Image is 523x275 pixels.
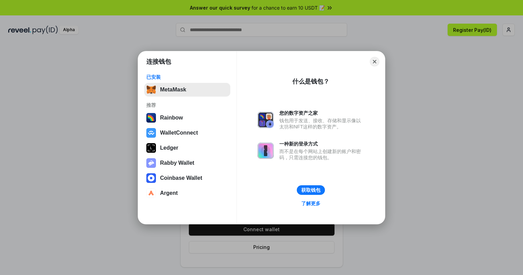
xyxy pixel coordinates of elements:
img: svg+xml,%3Csvg%20fill%3D%22none%22%20height%3D%2233%22%20viewBox%3D%220%200%2035%2033%22%20width%... [146,85,156,95]
div: 您的数字资产之家 [279,110,364,116]
button: 获取钱包 [297,185,325,195]
img: svg+xml,%3Csvg%20width%3D%2228%22%20height%3D%2228%22%20viewBox%3D%220%200%2028%2028%22%20fill%3D... [146,188,156,198]
img: svg+xml,%3Csvg%20xmlns%3D%22http%3A%2F%2Fwww.w3.org%2F2000%2Fsvg%22%20fill%3D%22none%22%20viewBox... [257,112,274,128]
button: Rainbow [144,111,230,125]
div: 已安装 [146,74,228,80]
div: Ledger [160,145,178,151]
img: svg+xml,%3Csvg%20xmlns%3D%22http%3A%2F%2Fwww.w3.org%2F2000%2Fsvg%22%20fill%3D%22none%22%20viewBox... [146,158,156,168]
h1: 连接钱包 [146,58,171,66]
button: WalletConnect [144,126,230,140]
button: Ledger [144,141,230,155]
button: Coinbase Wallet [144,171,230,185]
div: 钱包用于发送、接收、存储和显示像以太坊和NFT这样的数字资产。 [279,117,364,130]
div: 推荐 [146,102,228,108]
button: MetaMask [144,83,230,97]
img: svg+xml,%3Csvg%20xmlns%3D%22http%3A%2F%2Fwww.w3.org%2F2000%2Fsvg%22%20fill%3D%22none%22%20viewBox... [257,142,274,159]
div: Rabby Wallet [160,160,194,166]
a: 了解更多 [297,199,325,208]
img: svg+xml,%3Csvg%20width%3D%2228%22%20height%3D%2228%22%20viewBox%3D%220%200%2028%2028%22%20fill%3D... [146,173,156,183]
div: WalletConnect [160,130,198,136]
img: svg+xml,%3Csvg%20width%3D%22120%22%20height%3D%22120%22%20viewBox%3D%220%200%20120%20120%22%20fil... [146,113,156,123]
div: 而不是在每个网站上创建新的账户和密码，只需连接您的钱包。 [279,148,364,161]
div: 获取钱包 [301,187,320,193]
button: Rabby Wallet [144,156,230,170]
button: Argent [144,186,230,200]
div: 什么是钱包？ [292,77,329,86]
img: svg+xml,%3Csvg%20width%3D%2228%22%20height%3D%2228%22%20viewBox%3D%220%200%2028%2028%22%20fill%3D... [146,128,156,138]
div: 一种新的登录方式 [279,141,364,147]
div: 了解更多 [301,200,320,207]
div: Coinbase Wallet [160,175,202,181]
img: svg+xml,%3Csvg%20xmlns%3D%22http%3A%2F%2Fwww.w3.org%2F2000%2Fsvg%22%20width%3D%2228%22%20height%3... [146,143,156,153]
div: MetaMask [160,87,186,93]
div: Rainbow [160,115,183,121]
button: Close [370,57,379,66]
div: Argent [160,190,178,196]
